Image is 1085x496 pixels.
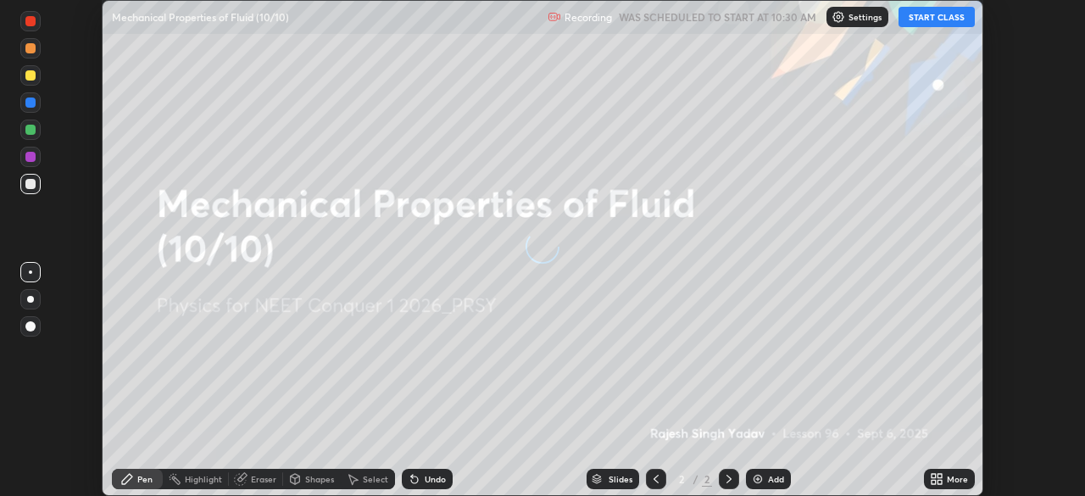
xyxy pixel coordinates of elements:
img: add-slide-button [751,472,765,486]
img: class-settings-icons [832,10,845,24]
div: Highlight [185,475,222,483]
button: START CLASS [899,7,975,27]
div: / [693,474,698,484]
div: 2 [673,474,690,484]
p: Settings [849,13,882,21]
div: Eraser [251,475,276,483]
div: Add [768,475,784,483]
div: More [947,475,968,483]
div: Shapes [305,475,334,483]
div: Pen [137,475,153,483]
div: Slides [609,475,632,483]
div: Select [363,475,388,483]
img: recording.375f2c34.svg [548,10,561,24]
div: Undo [425,475,446,483]
p: Recording [565,11,612,24]
h5: WAS SCHEDULED TO START AT 10:30 AM [619,9,816,25]
div: 2 [702,471,712,487]
p: Mechanical Properties of Fluid (10/10) [112,10,289,24]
